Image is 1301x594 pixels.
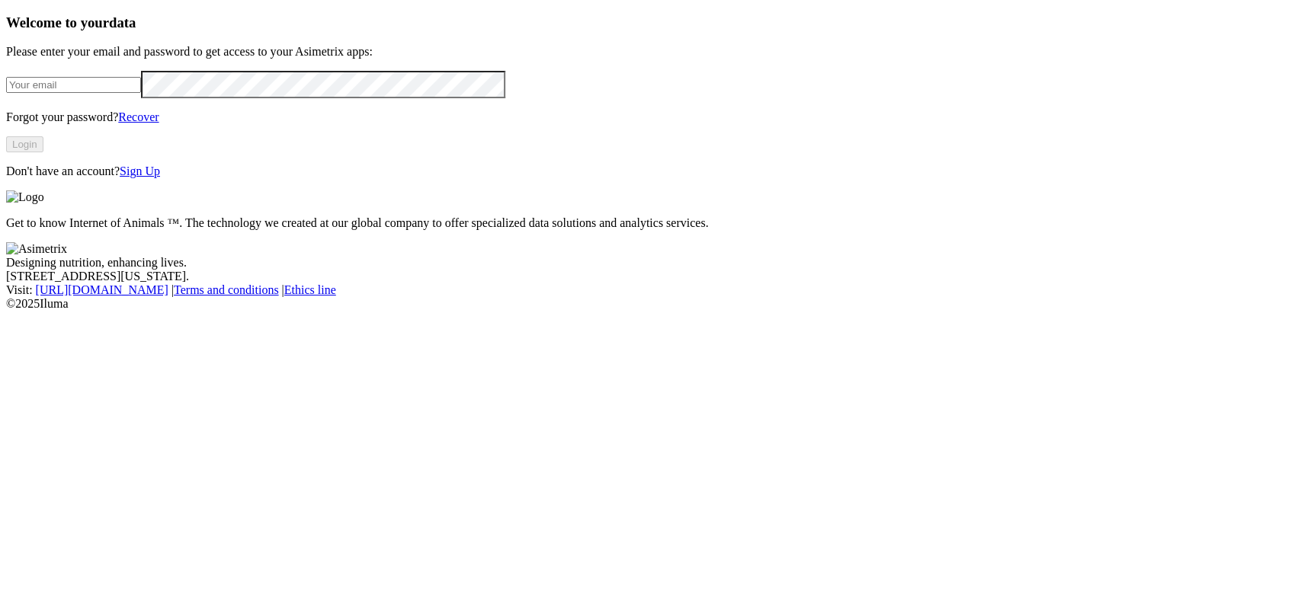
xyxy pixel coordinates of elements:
[6,242,67,256] img: Asimetrix
[6,136,43,152] button: Login
[6,110,1295,124] p: Forgot your password?
[6,14,1295,31] h3: Welcome to your
[174,283,279,296] a: Terms and conditions
[6,164,1295,178] p: Don't have an account?
[6,216,1295,230] p: Get to know Internet of Animals ™. The technology we created at our global company to offer speci...
[109,14,136,30] span: data
[284,283,336,296] a: Ethics line
[6,45,1295,59] p: Please enter your email and password to get access to your Asimetrix apps:
[118,110,159,123] a: Recover
[6,297,1295,311] div: © 2025 Iluma
[36,283,168,296] a: [URL][DOMAIN_NAME]
[6,190,44,204] img: Logo
[6,270,1295,283] div: [STREET_ADDRESS][US_STATE].
[6,283,1295,297] div: Visit : | |
[6,256,1295,270] div: Designing nutrition, enhancing lives.
[6,77,141,93] input: Your email
[120,164,160,177] a: Sign Up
